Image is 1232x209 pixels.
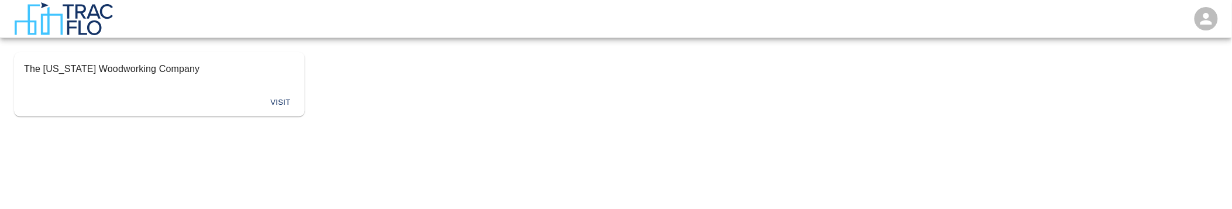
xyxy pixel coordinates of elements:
[24,62,295,76] p: The [US_STATE] Woodworking Company
[15,53,304,89] button: The [US_STATE] Woodworking Company
[262,94,300,112] button: Visit
[1174,153,1232,209] iframe: Chat Widget
[14,2,113,35] img: TracFlo Logo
